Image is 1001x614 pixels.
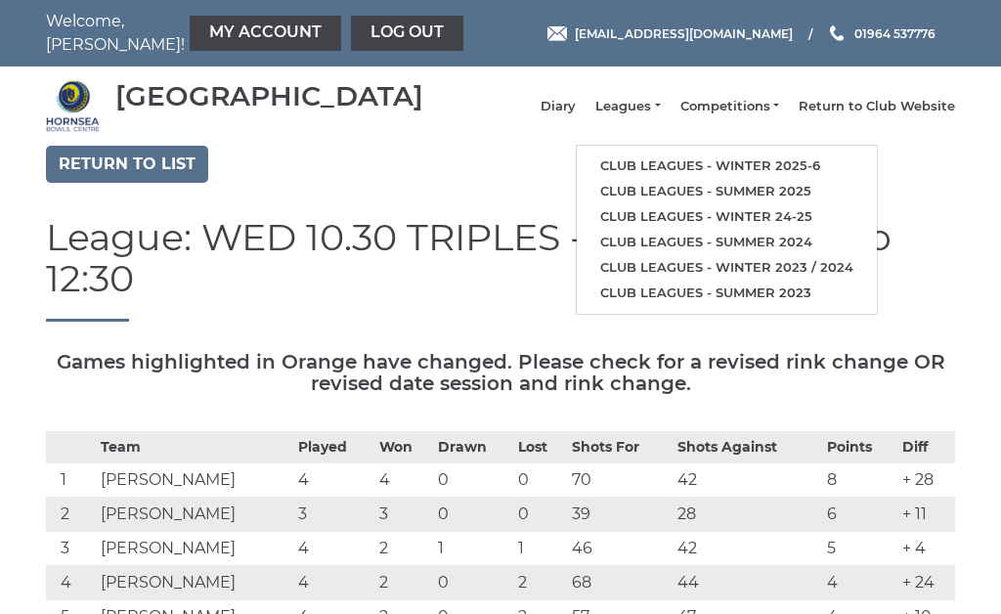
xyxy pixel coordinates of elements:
[897,497,955,531] td: + 11
[567,531,673,565] td: 46
[673,431,822,462] th: Shots Against
[897,431,955,462] th: Diff
[577,153,877,179] a: Club leagues - Winter 2025-6
[433,497,513,531] td: 0
[96,497,294,531] td: [PERSON_NAME]
[577,179,877,204] a: Club leagues - Summer 2025
[854,25,936,40] span: 01964 537776
[822,531,897,565] td: 5
[513,497,567,531] td: 0
[576,145,878,314] ul: Leagues
[673,531,822,565] td: 42
[577,204,877,230] a: Club leagues - Winter 24-25
[293,531,373,565] td: 4
[433,431,513,462] th: Drawn
[547,26,567,41] img: Email
[433,531,513,565] td: 1
[897,531,955,565] td: + 4
[673,462,822,497] td: 42
[96,531,294,565] td: [PERSON_NAME]
[96,462,294,497] td: [PERSON_NAME]
[822,462,897,497] td: 8
[830,25,844,41] img: Phone us
[374,462,433,497] td: 4
[577,255,877,281] a: Club leagues - Winter 2023 / 2024
[822,565,897,599] td: 4
[293,431,373,462] th: Played
[433,462,513,497] td: 0
[513,462,567,497] td: 0
[680,98,779,115] a: Competitions
[822,497,897,531] td: 6
[513,531,567,565] td: 1
[374,431,433,462] th: Won
[567,565,673,599] td: 68
[567,431,673,462] th: Shots For
[293,462,373,497] td: 4
[577,281,877,306] a: Club leagues - Summer 2023
[46,462,96,497] td: 1
[567,462,673,497] td: 70
[46,565,96,599] td: 4
[374,565,433,599] td: 2
[351,16,463,51] a: Log out
[374,531,433,565] td: 2
[293,565,373,599] td: 4
[541,98,576,115] a: Diary
[595,98,660,115] a: Leagues
[46,351,955,394] h5: Games highlighted in Orange have changed. Please check for a revised rink change OR revised date ...
[190,16,341,51] a: My Account
[673,497,822,531] td: 28
[822,431,897,462] th: Points
[567,497,673,531] td: 39
[513,565,567,599] td: 2
[799,98,955,115] a: Return to Club Website
[46,217,955,322] h1: League: WED 10.30 TRIPLES - [DATE] - 10:30 to 12:30
[673,565,822,599] td: 44
[897,565,955,599] td: + 24
[293,497,373,531] td: 3
[46,531,96,565] td: 3
[96,431,294,462] th: Team
[547,24,793,43] a: Email [EMAIL_ADDRESS][DOMAIN_NAME]
[46,146,208,183] a: Return to list
[575,25,793,40] span: [EMAIL_ADDRESS][DOMAIN_NAME]
[96,565,294,599] td: [PERSON_NAME]
[46,10,408,57] nav: Welcome, [PERSON_NAME]!
[46,79,100,133] img: Hornsea Bowls Centre
[827,24,936,43] a: Phone us 01964 537776
[897,462,955,497] td: + 28
[115,81,423,111] div: [GEOGRAPHIC_DATA]
[374,497,433,531] td: 3
[46,497,96,531] td: 2
[513,431,567,462] th: Lost
[433,565,513,599] td: 0
[577,230,877,255] a: Club leagues - Summer 2024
